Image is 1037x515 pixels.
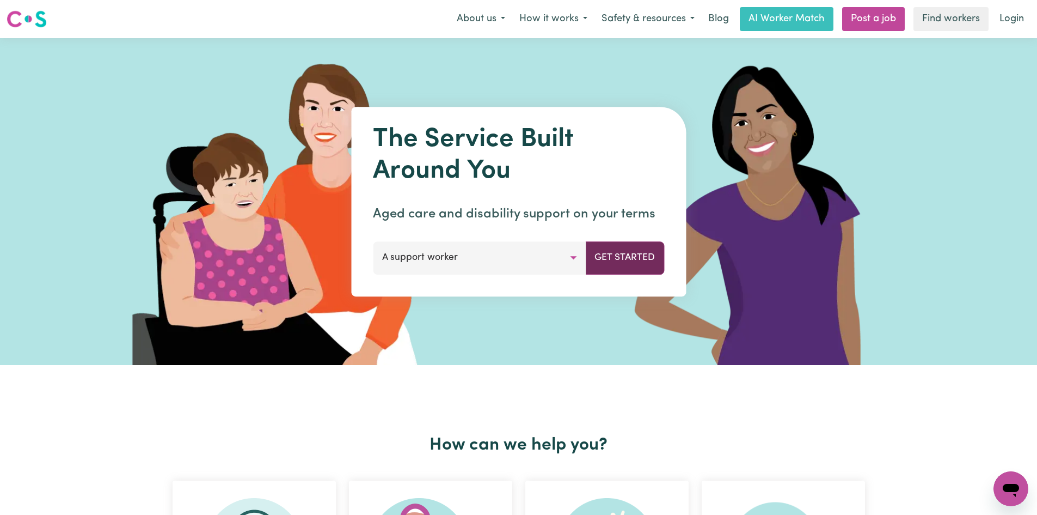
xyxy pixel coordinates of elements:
[585,241,664,274] button: Get Started
[702,7,735,31] a: Blog
[7,7,47,32] a: Careseekers logo
[740,7,833,31] a: AI Worker Match
[373,241,586,274] button: A support worker
[993,7,1030,31] a: Login
[7,9,47,29] img: Careseekers logo
[594,8,702,31] button: Safety & resources
[842,7,905,31] a: Post a job
[373,124,664,187] h1: The Service Built Around You
[373,204,664,224] p: Aged care and disability support on your terms
[512,8,594,31] button: How it works
[913,7,989,31] a: Find workers
[450,8,512,31] button: About us
[166,435,872,456] h2: How can we help you?
[993,471,1028,506] iframe: Button to launch messaging window, conversation in progress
